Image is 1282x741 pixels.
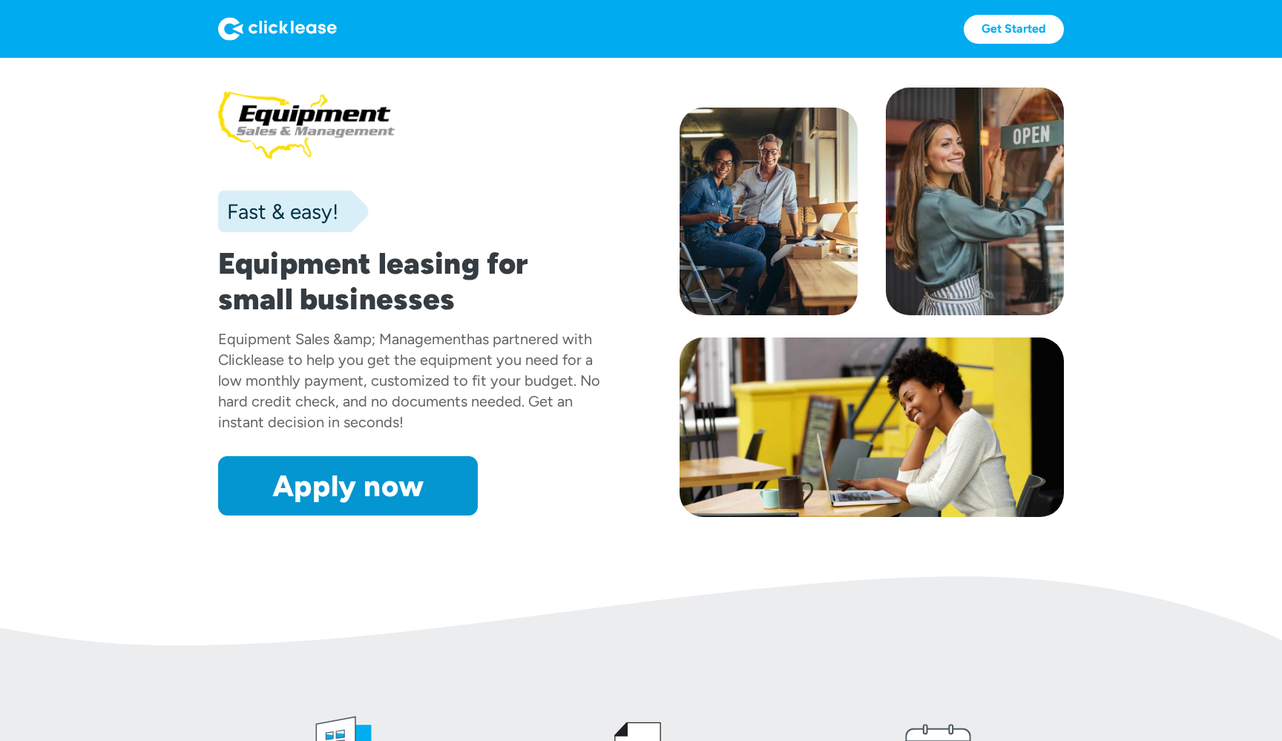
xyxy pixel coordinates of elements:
img: Logo [218,17,337,41]
h1: Equipment leasing for small businesses [218,246,602,317]
div: Fast & easy! [218,197,338,226]
a: Get Started [964,15,1064,44]
div: Equipment Sales &amp; Management [218,330,467,348]
div: has partnered with Clicklease to help you get the equipment you need for a low monthly payment, c... [218,330,600,431]
a: Apply now [218,456,478,516]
